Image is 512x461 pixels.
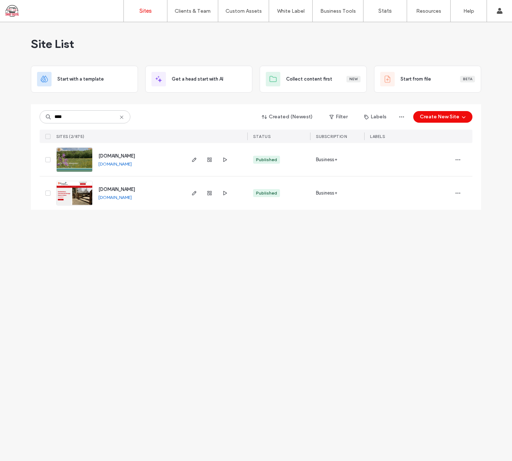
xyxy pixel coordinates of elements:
[374,66,481,93] div: Start from fileBeta
[98,161,132,167] a: [DOMAIN_NAME]
[316,156,337,163] span: Business+
[316,134,347,139] span: SUBSCRIPTION
[460,76,475,82] div: Beta
[316,189,337,197] span: Business+
[98,187,135,192] a: [DOMAIN_NAME]
[416,8,441,14] label: Resources
[16,5,31,12] span: Help
[139,8,152,14] label: Sites
[463,8,474,14] label: Help
[413,111,472,123] button: Create New Site
[358,111,393,123] button: Labels
[320,8,356,14] label: Business Tools
[57,76,104,83] span: Start with a template
[322,111,355,123] button: Filter
[145,66,252,93] div: Get a head start with AI
[256,190,277,196] div: Published
[256,156,277,163] div: Published
[378,8,392,14] label: Stats
[175,8,211,14] label: Clients & Team
[31,66,138,93] div: Start with a template
[56,134,85,139] span: SITES (2/875)
[370,134,385,139] span: LABELS
[260,66,367,93] div: Collect content firstNew
[225,8,262,14] label: Custom Assets
[256,111,319,123] button: Created (Newest)
[401,76,431,83] span: Start from file
[31,37,74,51] span: Site List
[98,195,132,200] a: [DOMAIN_NAME]
[98,153,135,159] a: [DOMAIN_NAME]
[286,76,332,83] span: Collect content first
[346,76,361,82] div: New
[253,134,271,139] span: STATUS
[277,8,305,14] label: White Label
[172,76,223,83] span: Get a head start with AI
